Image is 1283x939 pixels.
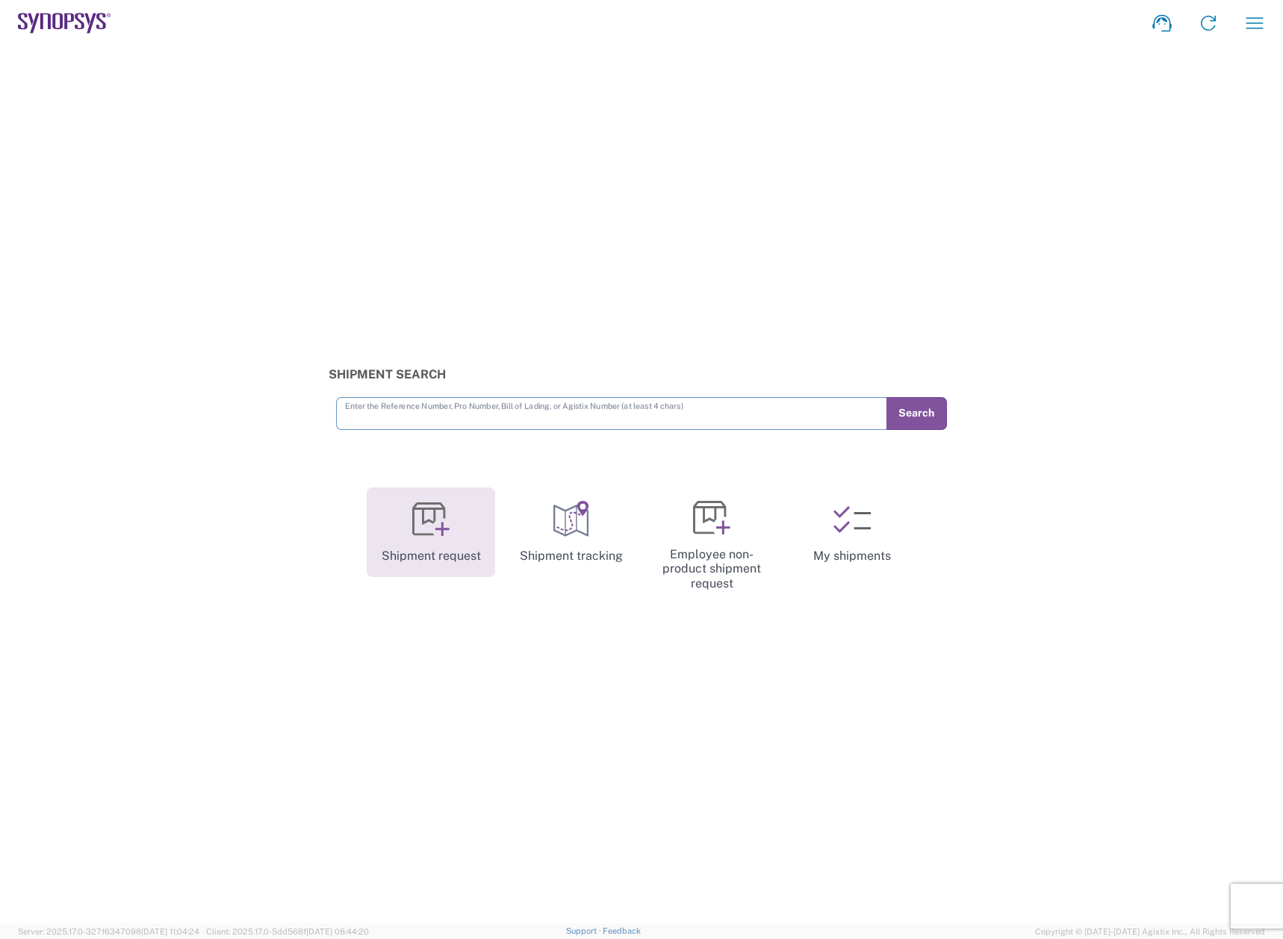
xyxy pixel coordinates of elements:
h3: Shipment Search [329,367,954,381]
a: Support [566,926,603,935]
span: [DATE] 11:04:24 [141,927,199,936]
button: Search [886,397,947,430]
a: Employee non-product shipment request [647,487,776,603]
a: My shipments [788,487,916,577]
a: Shipment tracking [507,487,636,577]
a: Feedback [603,926,641,935]
span: Client: 2025.17.0-5dd568f [206,927,369,936]
span: [DATE] 08:44:20 [306,927,369,936]
span: Copyright © [DATE]-[DATE] Agistix Inc., All Rights Reserved [1035,925,1265,938]
a: Shipment request [367,487,495,577]
span: Server: 2025.17.0-327f6347098 [18,927,199,936]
